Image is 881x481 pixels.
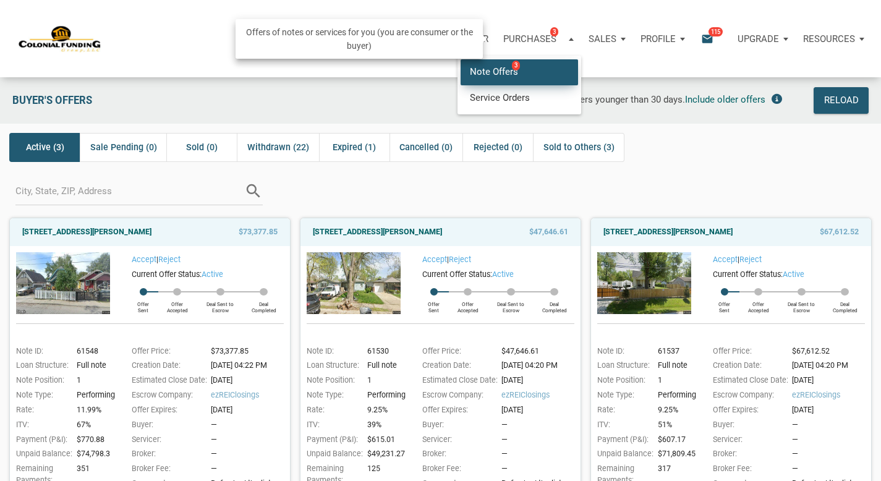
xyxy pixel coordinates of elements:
[126,375,208,386] div: Estimated Close Date:
[74,346,116,357] div: 61548
[803,33,855,45] p: Resources
[319,133,389,162] div: Expired (1)
[302,20,370,57] a: Properties
[129,296,158,314] div: Offer Sent
[244,296,284,314] div: Deal Completed
[364,434,407,446] div: $615.01
[126,448,208,460] div: Broker:
[707,360,789,372] div: Creation Date:
[126,434,208,446] div: Servicer:
[9,133,80,162] div: Active (3)
[501,389,581,401] span: ezREIClosings
[550,27,558,36] span: 3
[256,33,286,45] p: Notes
[300,389,364,401] div: Note Type:
[132,270,202,279] span: Current Offer Status:
[126,404,208,416] div: Offer Expires:
[738,33,779,45] p: Upgrade
[792,434,871,446] div: —
[416,389,498,401] div: Escrow Company:
[370,20,423,57] button: Reports
[74,419,116,431] div: 67%
[707,463,789,475] div: Broker Fee:
[707,404,789,416] div: Offer Expires:
[461,85,578,110] a: Service Orders
[249,20,302,57] a: Notes
[713,255,762,264] span: |
[15,177,244,205] input: City, State, ZIP, Address
[501,419,581,431] div: —
[655,346,697,357] div: 61537
[655,434,697,446] div: $607.17
[74,434,116,446] div: $770.88
[581,20,633,57] button: Sales
[512,61,520,70] span: 3
[789,404,871,416] div: [DATE]
[449,255,471,264] a: Reject
[10,404,74,416] div: Rate:
[423,20,496,57] a: Calculator
[26,140,64,155] span: Active (3)
[74,375,116,386] div: 1
[416,463,498,475] div: Broker Fee:
[789,346,871,357] div: $67,612.52
[22,224,151,239] a: [STREET_ADDRESS][PERSON_NAME]
[739,296,778,314] div: Offer Accepted
[792,389,871,401] span: ezREIClosings
[422,255,447,264] a: Accept
[498,346,581,357] div: $47,646.61
[239,224,278,239] span: $73,377.85
[655,419,697,431] div: 51%
[126,346,208,357] div: Offer Price:
[501,464,508,473] span: —
[211,389,290,401] span: ezREIClosings
[707,389,789,401] div: Escrow Company:
[700,32,715,46] i: email
[208,360,290,372] div: [DATE] 04:22 PM
[300,434,364,446] div: Payment (P&I):
[307,252,400,314] img: 575873
[208,404,290,416] div: [DATE]
[655,404,697,416] div: 9.25%
[603,224,733,239] a: [STREET_ADDRESS][PERSON_NAME]
[730,20,796,57] button: Upgrade
[74,389,116,401] div: Performing
[655,448,697,460] div: $71,809.45
[364,389,407,401] div: Performing
[633,20,692,57] button: Profile
[364,360,407,372] div: Full note
[655,360,697,372] div: Full note
[422,255,471,264] span: |
[685,94,765,105] span: Include older offers
[778,296,825,314] div: Deal Sent to Escrow
[474,140,522,155] span: Rejected (0)
[591,404,655,416] div: Rate:
[364,404,407,416] div: 9.25%
[419,296,449,314] div: Offer Sent
[202,270,223,279] span: active
[431,33,488,45] p: Calculator
[10,346,74,357] div: Note ID:
[739,255,762,264] a: Reject
[74,360,116,372] div: Full note
[416,448,498,460] div: Broker:
[707,346,789,357] div: Offer Price:
[591,434,655,446] div: Payment (P&I):
[19,25,101,53] img: NoteUnlimited
[197,296,244,314] div: Deal Sent to Escrow
[449,296,487,314] div: Offer Accepted
[313,224,442,239] a: [STREET_ADDRESS][PERSON_NAME]
[126,463,208,475] div: Broker Fee:
[533,133,624,162] div: Sold to Others (3)
[10,448,74,460] div: Unpaid Balance:
[300,346,364,357] div: Note ID:
[377,33,416,45] p: Reports
[132,255,156,264] a: Accept
[496,20,581,57] button: Purchases3
[503,33,556,45] p: Purchases
[707,448,789,460] div: Broker:
[501,448,581,460] div: —
[16,252,109,314] img: 576834
[74,404,116,416] div: 11.99%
